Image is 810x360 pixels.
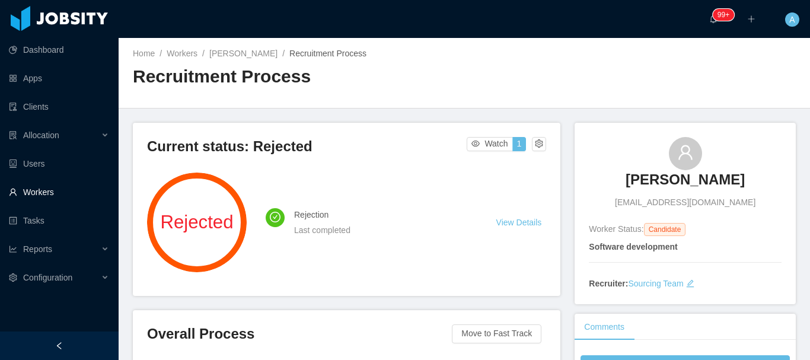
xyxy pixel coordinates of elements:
[209,49,278,58] a: [PERSON_NAME]
[677,144,694,161] i: icon: user
[9,180,109,204] a: icon: userWorkers
[628,279,683,288] a: Sourcing Team
[9,131,17,139] i: icon: solution
[294,208,468,221] h4: Rejection
[789,12,795,27] span: A
[709,15,717,23] i: icon: bell
[9,66,109,90] a: icon: appstoreApps
[747,15,755,23] i: icon: plus
[9,209,109,232] a: icon: profileTasks
[133,49,155,58] a: Home
[496,218,542,227] a: View Details
[9,95,109,119] a: icon: auditClients
[202,49,205,58] span: /
[532,137,546,151] button: icon: setting
[589,224,643,234] span: Worker Status:
[644,223,686,236] span: Candidate
[467,137,512,151] button: icon: eyeWatch
[452,324,541,343] button: Move to Fast Track
[686,279,694,288] i: icon: edit
[133,65,464,89] h2: Recruitment Process
[626,170,745,189] h3: [PERSON_NAME]
[23,244,52,254] span: Reports
[282,49,285,58] span: /
[512,137,527,151] button: 1
[23,273,72,282] span: Configuration
[289,49,366,58] span: Recruitment Process
[147,213,247,231] span: Rejected
[294,224,468,237] div: Last completed
[9,273,17,282] i: icon: setting
[270,212,280,222] i: icon: check-circle
[9,38,109,62] a: icon: pie-chartDashboard
[626,170,745,196] a: [PERSON_NAME]
[167,49,197,58] a: Workers
[615,196,755,209] span: [EMAIL_ADDRESS][DOMAIN_NAME]
[713,9,734,21] sup: 158
[589,242,677,251] strong: Software development
[575,314,634,340] div: Comments
[589,279,628,288] strong: Recruiter:
[160,49,162,58] span: /
[9,152,109,176] a: icon: robotUsers
[9,245,17,253] i: icon: line-chart
[147,137,467,156] h3: Current status: Rejected
[23,130,59,140] span: Allocation
[147,324,452,343] h3: Overall Process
